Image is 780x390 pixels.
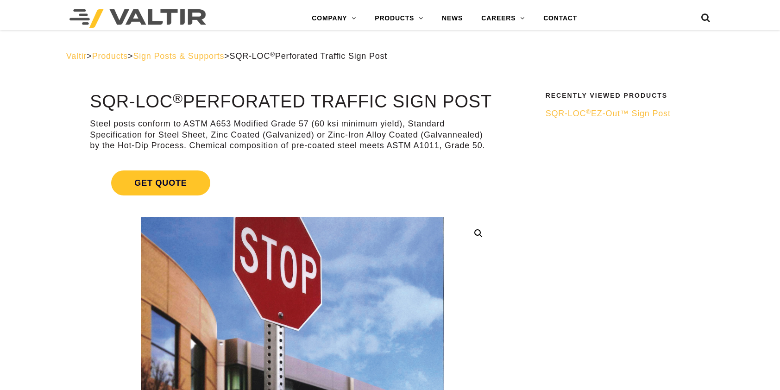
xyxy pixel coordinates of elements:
[534,9,586,28] a: CONTACT
[133,51,224,61] a: Sign Posts & Supports
[586,108,591,115] sup: ®
[433,9,472,28] a: NEWS
[546,92,708,99] h2: Recently Viewed Products
[111,170,210,195] span: Get Quote
[90,92,495,112] h1: SQR-LOC Perforated Traffic Sign Post
[546,108,708,119] a: SQR-LOC®EZ-Out™ Sign Post
[90,119,495,151] p: Steel posts conform to ASTM A653 Modified Grade 57 (60 ksi minimum yield), Standard Specification...
[90,159,495,207] a: Get Quote
[365,9,433,28] a: PRODUCTS
[69,9,206,28] img: Valtir
[472,9,534,28] a: CAREERS
[173,91,183,106] sup: ®
[230,51,388,61] span: SQR-LOC Perforated Traffic Sign Post
[92,51,128,61] a: Products
[270,51,275,58] sup: ®
[546,109,671,118] span: SQR-LOC EZ-Out™ Sign Post
[66,51,87,61] a: Valtir
[302,9,365,28] a: COMPANY
[66,51,714,62] div: > > >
